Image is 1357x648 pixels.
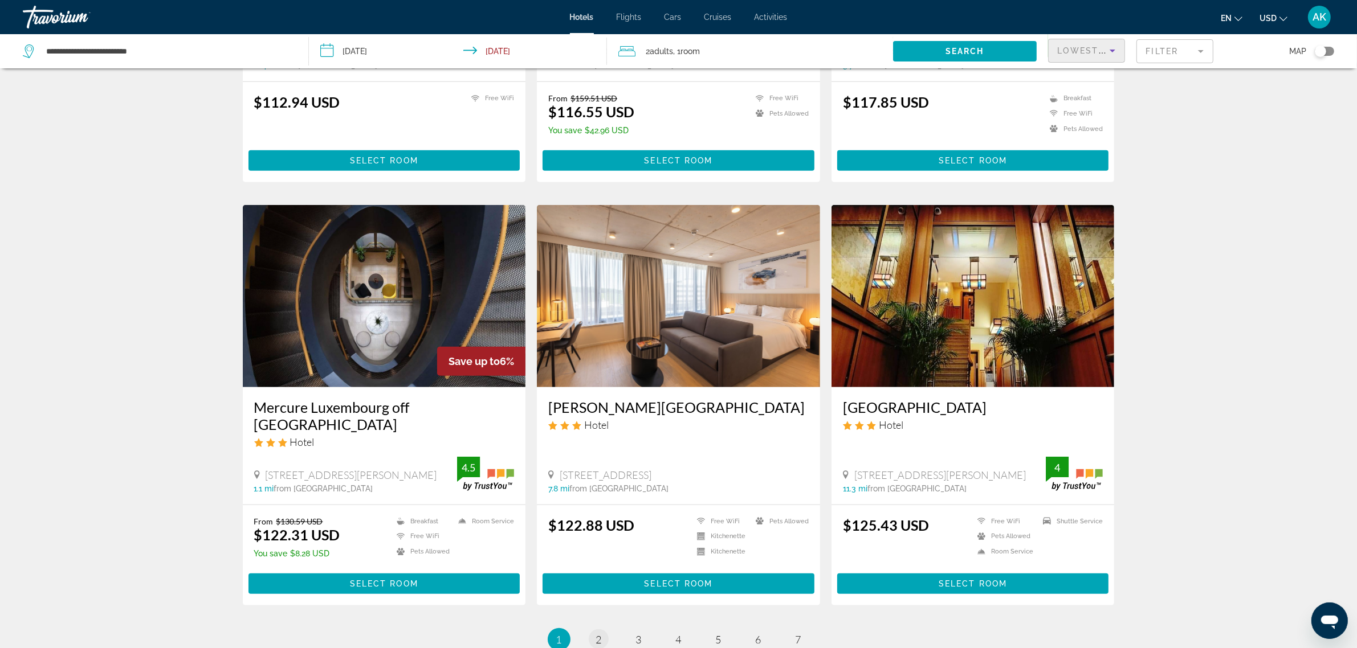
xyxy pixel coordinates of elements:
[843,399,1103,416] a: [GEOGRAPHIC_DATA]
[837,576,1109,588] a: Select Room
[665,13,682,22] a: Cars
[1221,10,1242,26] button: Change language
[676,633,682,646] span: 4
[1260,14,1277,23] span: USD
[248,573,520,594] button: Select Room
[570,93,617,103] del: $159.51 USD
[893,41,1036,61] button: Search
[548,126,634,135] p: $42.96 USD
[1221,14,1232,23] span: en
[1305,5,1334,29] button: User Menu
[254,549,288,558] span: You save
[617,13,642,22] a: Flights
[691,532,750,542] li: Kitchenette
[254,516,274,526] span: From
[543,576,814,588] a: Select Room
[755,13,788,22] a: Activities
[691,516,750,526] li: Free WiFi
[939,156,1007,165] span: Select Room
[548,419,809,431] div: 3 star Hotel
[309,34,606,68] button: Check-in date: Dec 27, 2025 Check-out date: Dec 28, 2025
[1058,44,1115,58] mat-select: Sort by
[543,153,814,166] a: Select Room
[23,2,137,32] a: Travorium
[796,633,801,646] span: 7
[449,355,500,367] span: Save up to
[704,13,732,22] a: Cruises
[560,469,651,481] span: [STREET_ADDRESS]
[254,484,274,493] span: 1.1 mi
[1260,10,1287,26] button: Change currency
[254,93,340,110] ins: $112.94 USD
[453,516,514,526] li: Room Service
[636,633,642,646] span: 3
[843,484,867,493] span: 11.3 mi
[290,436,315,448] span: Hotel
[569,484,669,493] span: from [GEOGRAPHIC_DATA]
[843,516,929,534] ins: $125.43 USD
[266,469,437,481] span: [STREET_ADDRESS][PERSON_NAME]
[1289,43,1306,59] span: Map
[584,419,609,431] span: Hotel
[1044,93,1103,103] li: Breakfast
[972,532,1037,542] li: Pets Allowed
[1136,39,1213,64] button: Filter
[248,576,520,588] a: Select Room
[391,516,453,526] li: Breakfast
[1058,46,1131,55] span: Lowest Price
[756,633,761,646] span: 6
[837,573,1109,594] button: Select Room
[1306,46,1334,56] button: Toggle map
[1046,457,1103,490] img: trustyou-badge.svg
[543,573,814,594] button: Select Room
[972,516,1037,526] li: Free WiFi
[750,93,809,103] li: Free WiFi
[972,547,1037,556] li: Room Service
[570,13,594,22] a: Hotels
[350,579,418,588] span: Select Room
[650,47,673,56] span: Adults
[248,153,520,166] a: Select Room
[644,156,712,165] span: Select Room
[248,150,520,171] button: Select Room
[837,150,1109,171] button: Select Room
[350,156,418,165] span: Select Room
[867,484,967,493] span: from [GEOGRAPHIC_DATA]
[832,205,1115,387] img: Hotel image
[946,47,984,56] span: Search
[391,547,453,556] li: Pets Allowed
[843,93,929,110] ins: $117.85 USD
[854,469,1026,481] span: [STREET_ADDRESS][PERSON_NAME]
[548,399,809,416] h3: [PERSON_NAME][GEOGRAPHIC_DATA]
[1037,516,1103,526] li: Shuttle Service
[548,516,634,534] ins: $122.88 USD
[276,516,323,526] del: $130.59 USD
[607,34,893,68] button: Travelers: 2 adults, 0 children
[596,633,602,646] span: 2
[391,532,453,542] li: Free WiFi
[548,484,569,493] span: 7.8 mi
[243,205,526,387] a: Hotel image
[879,419,903,431] span: Hotel
[537,205,820,387] img: Hotel image
[254,399,515,433] h3: Mercure Luxembourg off [GEOGRAPHIC_DATA]
[543,150,814,171] button: Select Room
[466,93,514,103] li: Free WiFi
[750,516,809,526] li: Pets Allowed
[274,484,373,493] span: from [GEOGRAPHIC_DATA]
[254,436,515,448] div: 3 star Hotel
[939,579,1007,588] span: Select Room
[673,43,700,59] span: , 1
[644,579,712,588] span: Select Room
[548,126,582,135] span: You save
[556,633,562,646] span: 1
[457,457,514,490] img: trustyou-badge.svg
